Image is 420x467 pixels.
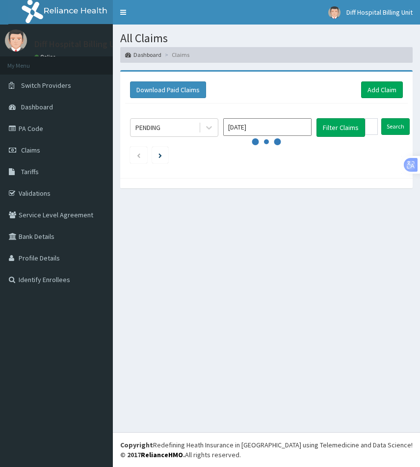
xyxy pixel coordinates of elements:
a: Online [34,53,58,60]
a: Next page [158,151,162,159]
a: Previous page [136,151,141,159]
a: RelianceHMO [141,450,183,459]
span: Switch Providers [21,81,71,90]
h1: All Claims [120,32,413,45]
a: Dashboard [125,51,161,59]
img: User Image [5,29,27,52]
a: Add Claim [361,81,403,98]
span: Tariffs [21,167,39,176]
input: Search by HMO ID [365,118,378,135]
span: Dashboard [21,103,53,111]
p: Diff Hospital Billing Unit [34,40,126,49]
svg: audio-loading [252,127,281,156]
span: Diff Hospital Billing Unit [346,8,413,17]
img: User Image [328,6,341,19]
input: Search [381,118,410,135]
li: Claims [162,51,189,59]
button: Filter Claims [316,118,365,137]
strong: Copyright © 2017 . [120,441,185,459]
input: Select Month and Year [223,118,312,136]
button: Download Paid Claims [130,81,206,98]
div: Redefining Heath Insurance in [GEOGRAPHIC_DATA] using Telemedicine and Data Science! [153,440,413,450]
div: PENDING [135,123,160,132]
footer: All rights reserved. [113,432,420,467]
span: Claims [21,146,40,155]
